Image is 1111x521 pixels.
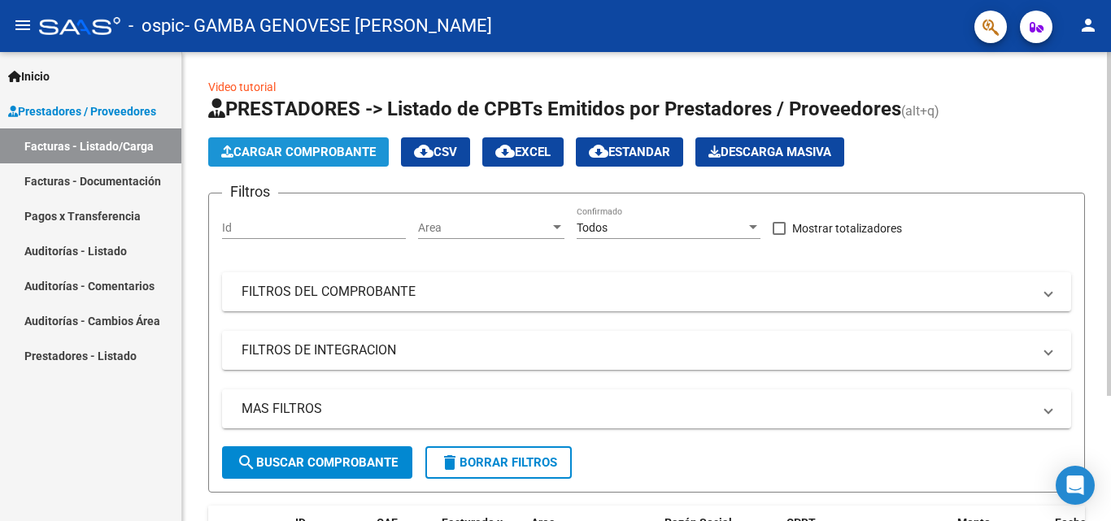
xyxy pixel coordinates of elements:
a: Video tutorial [208,80,276,93]
button: Estandar [576,137,683,167]
button: EXCEL [482,137,564,167]
button: Borrar Filtros [425,446,572,479]
span: Area [418,221,550,235]
span: Inicio [8,67,50,85]
span: Cargar Comprobante [221,145,376,159]
span: Buscar Comprobante [237,455,398,470]
mat-icon: person [1078,15,1098,35]
mat-panel-title: MAS FILTROS [242,400,1032,418]
mat-expansion-panel-header: MAS FILTROS [222,389,1071,428]
span: Borrar Filtros [440,455,557,470]
div: Open Intercom Messenger [1056,466,1095,505]
span: CSV [414,145,457,159]
span: Estandar [589,145,670,159]
mat-icon: menu [13,15,33,35]
span: Mostrar totalizadores [792,219,902,238]
span: (alt+q) [901,103,939,119]
span: EXCEL [495,145,551,159]
mat-icon: cloud_download [495,141,515,161]
h3: Filtros [222,180,278,203]
mat-icon: search [237,453,256,472]
span: Todos [577,221,608,234]
mat-panel-title: FILTROS DE INTEGRACION [242,341,1032,359]
span: PRESTADORES -> Listado de CPBTs Emitidos por Prestadores / Proveedores [208,98,901,120]
mat-icon: delete [440,453,460,472]
mat-icon: cloud_download [414,141,434,161]
mat-expansion-panel-header: FILTROS DEL COMPROBANTE [222,272,1071,311]
mat-panel-title: FILTROS DEL COMPROBANTE [242,283,1032,301]
span: - ospic [129,8,185,44]
button: CSV [401,137,470,167]
span: Prestadores / Proveedores [8,102,156,120]
mat-icon: cloud_download [589,141,608,161]
button: Descarga Masiva [695,137,844,167]
button: Cargar Comprobante [208,137,389,167]
span: - GAMBA GENOVESE [PERSON_NAME] [185,8,492,44]
button: Buscar Comprobante [222,446,412,479]
app-download-masive: Descarga masiva de comprobantes (adjuntos) [695,137,844,167]
span: Descarga Masiva [708,145,831,159]
mat-expansion-panel-header: FILTROS DE INTEGRACION [222,331,1071,370]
